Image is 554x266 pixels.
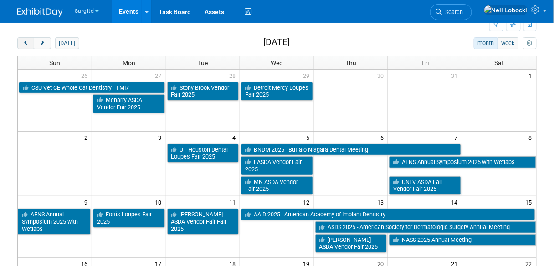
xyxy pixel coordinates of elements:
button: week [498,37,518,49]
a: Search [430,4,472,20]
a: UNLV ASDA Fall Vendor Fair 2025 [389,176,461,195]
span: Mon [123,59,135,66]
span: 14 [451,196,462,208]
span: 4 [231,132,240,143]
span: 30 [376,70,388,81]
span: 11 [228,196,240,208]
span: 29 [303,70,314,81]
a: AAID 2025 - American Academy of Implant Dentistry [241,209,535,220]
span: Sun [49,59,60,66]
a: [PERSON_NAME] ASDA Vendor Fair 2025 [315,234,387,253]
a: Fortis Loupes Fair 2025 [93,209,165,227]
span: 12 [303,196,314,208]
span: Fri [421,59,429,66]
span: 2 [83,132,92,143]
span: 6 [380,132,388,143]
span: 5 [306,132,314,143]
button: [DATE] [55,37,79,49]
img: Neil Lobocki [484,5,528,15]
button: month [474,37,498,49]
a: NASS 2025 Annual Meeting [389,234,536,246]
span: Search [442,9,463,15]
span: 26 [80,70,92,81]
span: 3 [158,132,166,143]
a: ASDS 2025 - American Society for Dermatologic Surgery Annual Meeting [315,221,536,233]
a: AENS Annual Symposium 2025 with Wetlabs [389,156,536,168]
span: Sat [494,59,504,66]
span: 15 [525,196,536,208]
span: 1 [528,70,536,81]
a: CSU Vet CE Whole Cat Dentistry - TMI7 [19,82,165,94]
a: Stony Brook Vendor Fair 2025 [167,82,239,101]
span: 10 [154,196,166,208]
span: 7 [454,132,462,143]
span: Wed [271,59,283,66]
a: Meharry ASDA Vendor Fair 2025 [93,94,165,113]
span: Thu [346,59,357,66]
button: myCustomButton [523,37,537,49]
a: Detroit Mercy Loupes Fair 2025 [241,82,313,101]
button: next [34,37,51,49]
span: 13 [376,196,388,208]
a: LASDA Vendor Fair 2025 [241,156,313,175]
a: BNDM 2025 - Buffalo Niagara Dental Meeting [241,144,461,156]
button: prev [17,37,34,49]
a: UT Houston Dental Loupes Fair 2025 [167,144,239,163]
a: [PERSON_NAME] ASDA Vendor Fair Fall 2025 [167,209,239,235]
a: AENS Annual Symposium 2025 with Wetlabs [18,209,91,235]
h2: [DATE] [263,37,290,47]
img: ExhibitDay [17,8,63,17]
span: 31 [451,70,462,81]
a: MN ASDA Vendor Fair 2025 [241,176,313,195]
i: Personalize Calendar [527,41,533,46]
span: 28 [228,70,240,81]
span: 27 [154,70,166,81]
span: Tue [198,59,208,66]
span: 9 [83,196,92,208]
span: 8 [528,132,536,143]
